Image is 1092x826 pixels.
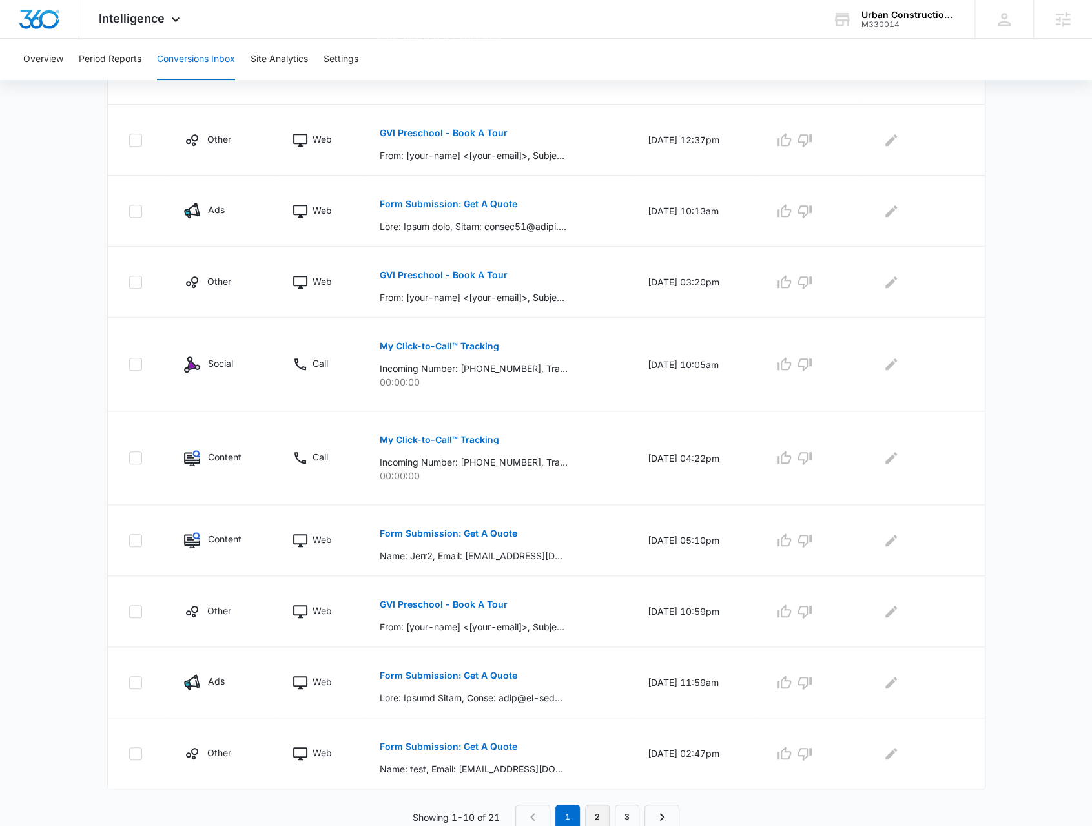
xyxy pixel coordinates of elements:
[632,176,758,247] td: [DATE] 10:13am
[380,518,517,549] button: Form Submission: Get A Quote
[380,435,499,444] p: My Click-to-Call™ Tracking
[313,675,332,688] p: Web
[313,533,332,546] p: Web
[207,132,231,146] p: Other
[632,247,758,318] td: [DATE] 03:20pm
[380,189,517,220] button: Form Submission: Get A Quote
[413,811,500,824] p: Showing 1-10 of 21
[313,450,328,464] p: Call
[380,220,568,233] p: Lore: Ipsum dolo, Sitam: consec51@adipi.eli, Seddo: 8479911680, Eius tempori utl etd magnaaliqu e...
[881,354,901,375] button: Edit Comments
[380,375,617,389] p: 00:00:00
[251,39,308,80] button: Site Analytics
[881,130,901,150] button: Edit Comments
[881,201,901,222] button: Edit Comments
[380,589,508,620] button: GVI Preschool - Book A Tour
[313,746,332,759] p: Web
[380,691,568,705] p: Lore: Ipsumd Sitam, Conse: adip@el-seddoeiu.tem, Incid: (630) 308-7694, Utlabor: 9819 E. Dolore M...
[380,149,568,162] p: From: [your-name] <[your-email]>, Subject: [your-subject], Parents Details: , Parent First Name: ...
[380,260,508,291] button: GVI Preschool - Book A Tour
[632,411,758,505] td: [DATE] 04:22pm
[380,331,499,362] button: My Click-to-Call™ Tracking
[313,132,332,146] p: Web
[207,746,231,759] p: Other
[380,271,508,280] p: GVI Preschool - Book A Tour
[313,274,332,288] p: Web
[881,672,901,693] button: Edit Comments
[207,604,231,617] p: Other
[861,20,956,29] div: account id
[632,576,758,647] td: [DATE] 10:59pm
[208,356,233,370] p: Social
[380,118,508,149] button: GVI Preschool - Book A Tour
[380,469,617,482] p: 00:00:00
[881,530,901,551] button: Edit Comments
[23,39,63,80] button: Overview
[208,532,242,546] p: Content
[380,529,517,538] p: Form Submission: Get A Quote
[380,620,568,634] p: From: [your-name] <[your-email]>, Subject: [your-subject], Parents Details: , Parent First Name: ...
[380,660,517,691] button: Form Submission: Get A Quote
[881,601,901,622] button: Edit Comments
[380,342,499,351] p: My Click-to-Call™ Tracking
[313,203,332,217] p: Web
[632,505,758,576] td: [DATE] 05:10pm
[313,356,328,370] p: Call
[380,291,568,304] p: From: [your-name] <[your-email]>, Subject: [your-subject], Parents Details: , Parent First Name: ...
[313,604,332,617] p: Web
[881,272,901,293] button: Edit Comments
[208,450,242,464] p: Content
[881,448,901,468] button: Edit Comments
[380,762,568,776] p: Name: test, Email: [EMAIL_ADDRESS][DOMAIN_NAME], Phone: [PHONE_NUMBER], What service are you inte...
[157,39,235,80] button: Conversions Inbox
[881,743,901,764] button: Edit Comments
[632,318,758,411] td: [DATE] 10:05am
[632,718,758,789] td: [DATE] 02:47pm
[632,105,758,176] td: [DATE] 12:37pm
[632,647,758,718] td: [DATE] 11:59am
[380,742,517,751] p: Form Submission: Get A Quote
[79,39,141,80] button: Period Reports
[380,200,517,209] p: Form Submission: Get A Quote
[207,274,231,288] p: Other
[208,674,225,688] p: Ads
[380,731,517,762] button: Form Submission: Get A Quote
[208,203,225,216] p: Ads
[99,12,165,25] span: Intelligence
[861,10,956,20] div: account name
[380,600,508,609] p: GVI Preschool - Book A Tour
[380,549,568,563] p: Name: Jerr2, Email: [EMAIL_ADDRESS][DOMAIN_NAME], Phone: [PHONE_NUMBER], What service are you int...
[380,129,508,138] p: GVI Preschool - Book A Tour
[380,671,517,680] p: Form Submission: Get A Quote
[324,39,358,80] button: Settings
[380,424,499,455] button: My Click-to-Call™ Tracking
[380,455,568,469] p: Incoming Number: [PHONE_NUMBER], Tracking Number: [PHONE_NUMBER], Ring To: [PHONE_NUMBER], Caller...
[380,362,568,375] p: Incoming Number: [PHONE_NUMBER], Tracking Number: [PHONE_NUMBER], Ring To: [PHONE_NUMBER], Caller...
